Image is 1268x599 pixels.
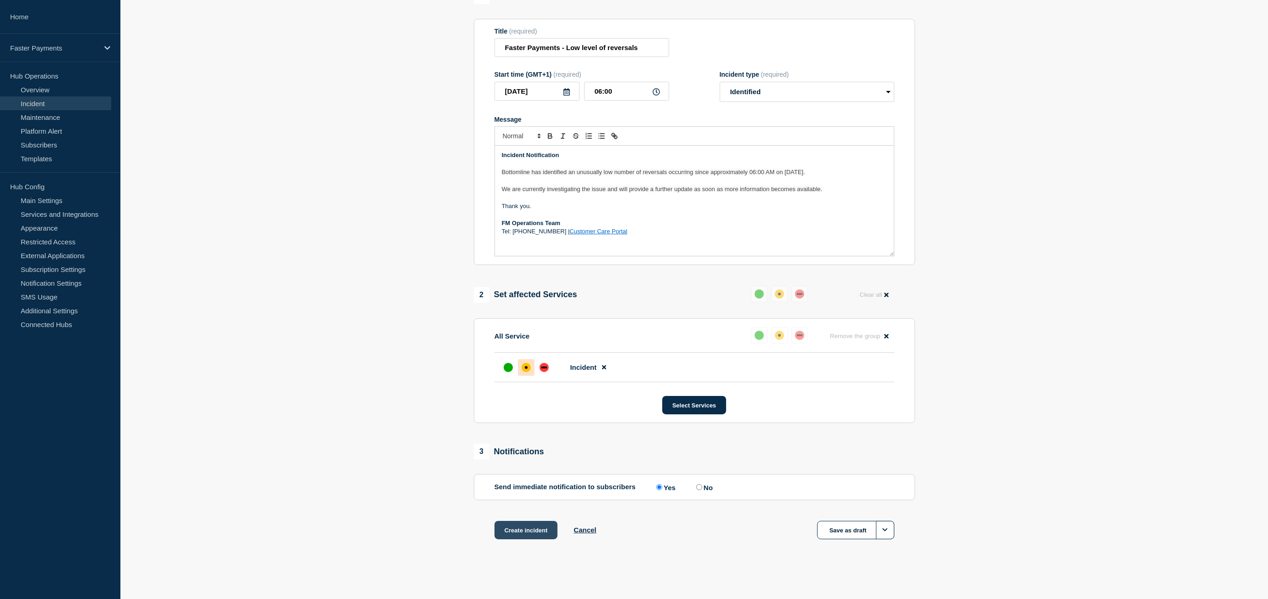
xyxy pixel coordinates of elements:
[830,333,881,339] span: Remove the group
[502,152,559,158] strong: Incident Notification
[495,146,894,256] div: Message
[608,130,621,141] button: Toggle link
[771,286,788,302] button: affected
[817,521,894,539] button: Save as draft
[569,228,627,235] a: Customer Care Portal
[791,327,808,344] button: down
[662,396,726,414] button: Select Services
[595,130,608,141] button: Toggle bulleted list
[502,227,887,236] p: Tel: [PHONE_NUMBER] |
[569,130,582,141] button: Toggle strikethrough text
[751,286,768,302] button: up
[474,287,577,303] div: Set affected Services
[791,286,808,302] button: down
[582,130,595,141] button: Toggle ordered list
[495,71,669,78] div: Start time (GMT+1)
[720,71,894,78] div: Incident type
[502,186,823,192] span: We are currently investigating the issue and will provide a further update as soon as more inform...
[761,71,789,78] span: (required)
[495,483,636,492] p: Send immediate notification to subscribers
[540,363,549,372] div: down
[574,526,596,534] button: Cancel
[755,331,764,340] div: up
[495,483,894,492] div: Send immediate notification to subscribers
[474,444,544,459] div: Notifications
[656,484,662,490] input: Yes
[502,169,805,175] span: Bottomline has identified an unusually low number of reversals occurring since approximately 06:0...
[775,289,784,299] div: affected
[696,484,702,490] input: No
[584,82,669,101] input: HH:MM
[495,116,894,123] div: Message
[824,327,894,345] button: Remove the group
[775,331,784,340] div: affected
[570,363,597,371] span: Incident
[495,332,530,340] p: All Service
[509,28,537,35] span: (required)
[544,130,557,141] button: Toggle bold text
[10,44,98,52] p: Faster Payments
[771,327,788,344] button: affected
[755,289,764,299] div: up
[504,363,513,372] div: up
[474,287,489,303] span: 2
[876,521,894,539] button: Options
[495,82,580,101] input: YYYY-MM-DD
[854,286,894,304] button: Clear all
[522,363,531,372] div: affected
[654,483,676,492] label: Yes
[502,220,561,226] strong: FM Operations Team
[694,483,713,492] label: No
[495,38,669,57] input: Title
[795,289,804,299] div: down
[720,82,894,102] select: Incident type
[557,130,569,141] button: Toggle italic text
[495,28,669,35] div: Title
[795,331,804,340] div: down
[553,71,581,78] span: (required)
[499,130,544,141] span: Font size
[751,327,768,344] button: up
[474,444,489,459] span: 3
[502,202,887,210] p: Thank you.
[495,521,558,539] button: Create incident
